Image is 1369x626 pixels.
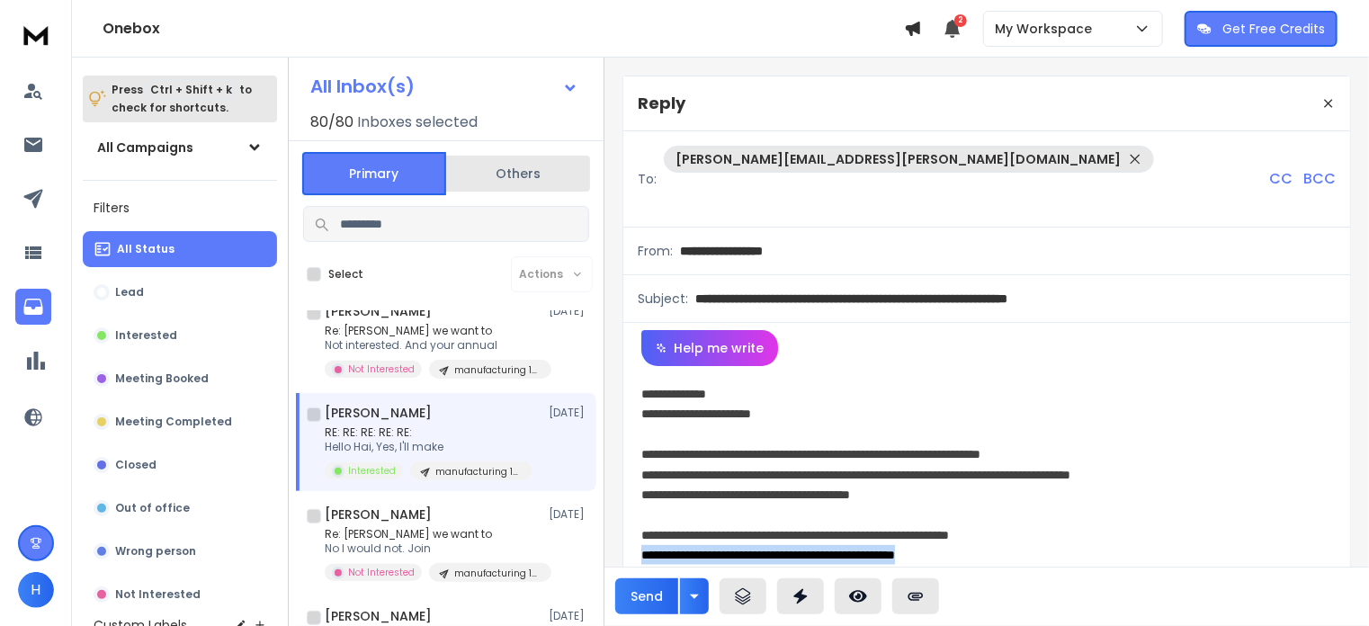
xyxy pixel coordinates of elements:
p: From: [638,242,673,260]
span: Ctrl + Shift + k [148,79,235,100]
p: Hello Hai, Yes, I'll make [325,440,532,454]
p: Get Free Credits [1222,20,1325,38]
h1: Onebox [103,18,904,40]
button: H [18,572,54,608]
p: Lead [115,285,144,300]
img: logo [18,18,54,51]
p: Interested [348,464,396,478]
p: CC [1269,168,1293,190]
p: Not Interested [115,587,201,602]
button: Lead [83,274,277,310]
button: Interested [83,317,277,353]
p: manufacturing 10k lead list lead-finder [454,363,541,377]
button: All Status [83,231,277,267]
p: [DATE] [549,406,589,420]
p: manufacturing 10k lead list lead-finder [454,567,541,580]
p: [PERSON_NAME][EMAIL_ADDRESS][PERSON_NAME][DOMAIN_NAME] [676,150,1121,168]
p: Reply [638,91,685,116]
button: Meeting Booked [83,361,277,397]
button: Get Free Credits [1185,11,1338,47]
button: Help me write [641,330,778,366]
p: Interested [115,328,177,343]
p: Not Interested [348,566,415,579]
p: All Status [117,242,174,256]
span: 2 [954,14,967,27]
h1: [PERSON_NAME] [325,404,432,422]
h1: [PERSON_NAME] [325,505,432,523]
button: Out of office [83,490,277,526]
button: Meeting Completed [83,404,277,440]
p: Not Interested [348,362,415,376]
p: Wrong person [115,544,196,559]
button: All Inbox(s) [296,68,593,104]
span: 80 / 80 [310,112,353,133]
p: To: [638,170,657,188]
p: RE: RE: RE: RE: RE: [325,425,532,440]
button: Not Interested [83,577,277,613]
p: Re: [PERSON_NAME] we want to [325,527,541,541]
p: [DATE] [549,507,589,522]
p: Press to check for shortcuts. [112,81,252,117]
button: Wrong person [83,533,277,569]
p: BCC [1303,168,1336,190]
p: Not interested. And your annual [325,338,541,353]
h3: Inboxes selected [357,112,478,133]
p: Closed [115,458,157,472]
button: All Campaigns [83,130,277,165]
p: manufacturing 10k lead list lead-finder [435,465,522,478]
p: [DATE] [549,609,589,623]
button: Others [446,154,590,193]
h1: All Campaigns [97,139,193,156]
h1: [PERSON_NAME] [325,302,432,320]
p: Subject: [638,290,688,308]
p: My Workspace [995,20,1099,38]
button: Send [615,578,678,614]
p: Out of office [115,501,190,515]
label: Select [328,267,363,282]
p: Meeting Completed [115,415,232,429]
button: Primary [302,152,446,195]
p: Meeting Booked [115,371,209,386]
h1: [PERSON_NAME] [325,607,432,625]
h3: Filters [83,195,277,220]
h1: All Inbox(s) [310,77,415,95]
p: Re: [PERSON_NAME] we want to [325,324,541,338]
button: Closed [83,447,277,483]
p: No I would not. Join [325,541,541,556]
p: [DATE] [549,304,589,318]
